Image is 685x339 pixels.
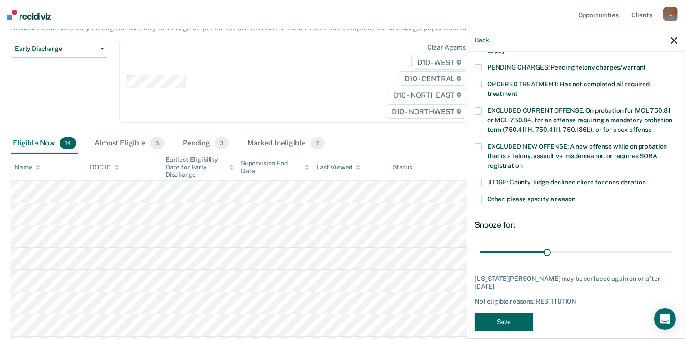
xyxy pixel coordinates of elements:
span: JUDGE: County Judge declined client for consideration [487,179,646,186]
span: D10 - CENTRAL [399,71,468,86]
div: Eligible Now [11,134,78,154]
span: D10 - NORTHEAST [388,88,468,102]
span: PENDING CHARGES: Pending felony charges/warrant [487,64,646,71]
span: EXCLUDED NEW OFFENSE: A new offense while on probation that is a felony, assaultive misdemeanor, ... [487,143,667,169]
div: Earliest Eligibility Date for Early Discharge [165,156,234,179]
div: Supervision End Date [241,160,309,175]
span: 7 [310,137,325,149]
div: Last Viewed [316,164,360,171]
button: Back [475,36,489,44]
div: DOC ID [90,164,119,171]
span: D10 - WEST [411,55,468,70]
span: 3 [215,137,229,149]
div: Name [15,164,40,171]
div: Status [393,164,412,171]
span: Early Discharge [15,45,97,53]
div: [US_STATE][PERSON_NAME] may be surfaced again on or after [DATE]. [475,275,677,290]
button: Save [475,313,533,331]
div: Almost Eligible [93,134,166,154]
span: EXCLUDED CURRENT OFFENSE: On probation for MCL 750.81 or MCL 750.84, for an offense requiring a m... [487,107,672,133]
div: Snooze for: [475,220,677,230]
div: Not eligible reasons: RESTITUTION [475,298,677,305]
span: ORDERED TREATMENT: Has not completed all required treatment [487,80,650,97]
span: D10 - NORTHWEST [386,104,468,119]
span: 14 [60,137,76,149]
div: Open Intercom Messenger [654,308,676,330]
div: Pending [181,134,231,154]
img: Recidiviz [7,10,51,20]
div: Marked Ineligible [245,134,326,154]
span: Other: please specify a reason [487,195,575,203]
div: Clear agents [427,44,466,51]
span: 5 [150,137,165,149]
div: L [663,7,678,21]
